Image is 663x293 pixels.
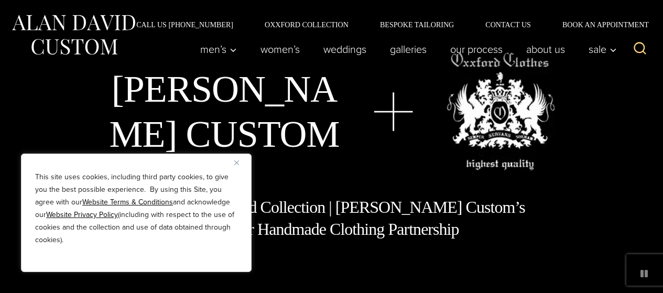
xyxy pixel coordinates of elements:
[627,37,653,62] button: View Search Form
[137,197,526,240] h1: Exclusive Oxxford Collection | [PERSON_NAME] Custom’s Premier Handmade Clothing Partnership
[234,156,247,169] button: Close
[547,21,653,28] a: Book an Appointment
[234,160,239,165] img: Close
[447,52,555,170] img: oxxford clothes, highest quality
[189,39,623,60] nav: Primary Navigation
[589,44,617,55] span: Sale
[108,67,340,157] h1: [PERSON_NAME] Custom
[10,12,136,58] img: Alan David Custom
[378,39,439,60] a: Galleries
[121,21,249,28] a: Call Us [PHONE_NUMBER]
[470,21,547,28] a: Contact Us
[46,209,118,220] a: Website Privacy Policy
[121,21,653,28] nav: Secondary Navigation
[364,21,470,28] a: Bespoke Tailoring
[249,21,364,28] a: Oxxford Collection
[439,39,515,60] a: Our Process
[249,39,312,60] a: Women’s
[515,39,577,60] a: About Us
[82,197,173,208] a: Website Terms & Conditions
[312,39,378,60] a: weddings
[636,265,653,282] button: pause animated background image
[200,44,237,55] span: Men’s
[35,171,237,246] p: This site uses cookies, including third party cookies, to give you the best possible experience. ...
